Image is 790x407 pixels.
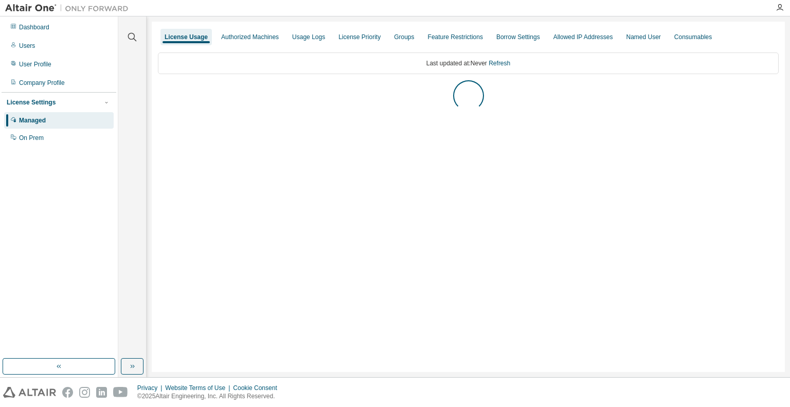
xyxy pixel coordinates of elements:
[19,42,35,50] div: Users
[489,60,510,67] a: Refresh
[165,384,233,392] div: Website Terms of Use
[19,134,44,142] div: On Prem
[394,33,414,41] div: Groups
[338,33,381,41] div: License Priority
[5,3,134,13] img: Altair One
[137,384,165,392] div: Privacy
[3,387,56,398] img: altair_logo.svg
[113,387,128,398] img: youtube.svg
[158,52,779,74] div: Last updated at: Never
[19,60,51,68] div: User Profile
[96,387,107,398] img: linkedin.svg
[7,98,56,107] div: License Settings
[165,33,208,41] div: License Usage
[674,33,712,41] div: Consumables
[553,33,613,41] div: Allowed IP Addresses
[626,33,660,41] div: Named User
[292,33,325,41] div: Usage Logs
[62,387,73,398] img: facebook.svg
[19,23,49,31] div: Dashboard
[428,33,483,41] div: Feature Restrictions
[79,387,90,398] img: instagram.svg
[19,79,65,87] div: Company Profile
[496,33,540,41] div: Borrow Settings
[233,384,283,392] div: Cookie Consent
[221,33,279,41] div: Authorized Machines
[137,392,283,401] p: © 2025 Altair Engineering, Inc. All Rights Reserved.
[19,116,46,125] div: Managed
